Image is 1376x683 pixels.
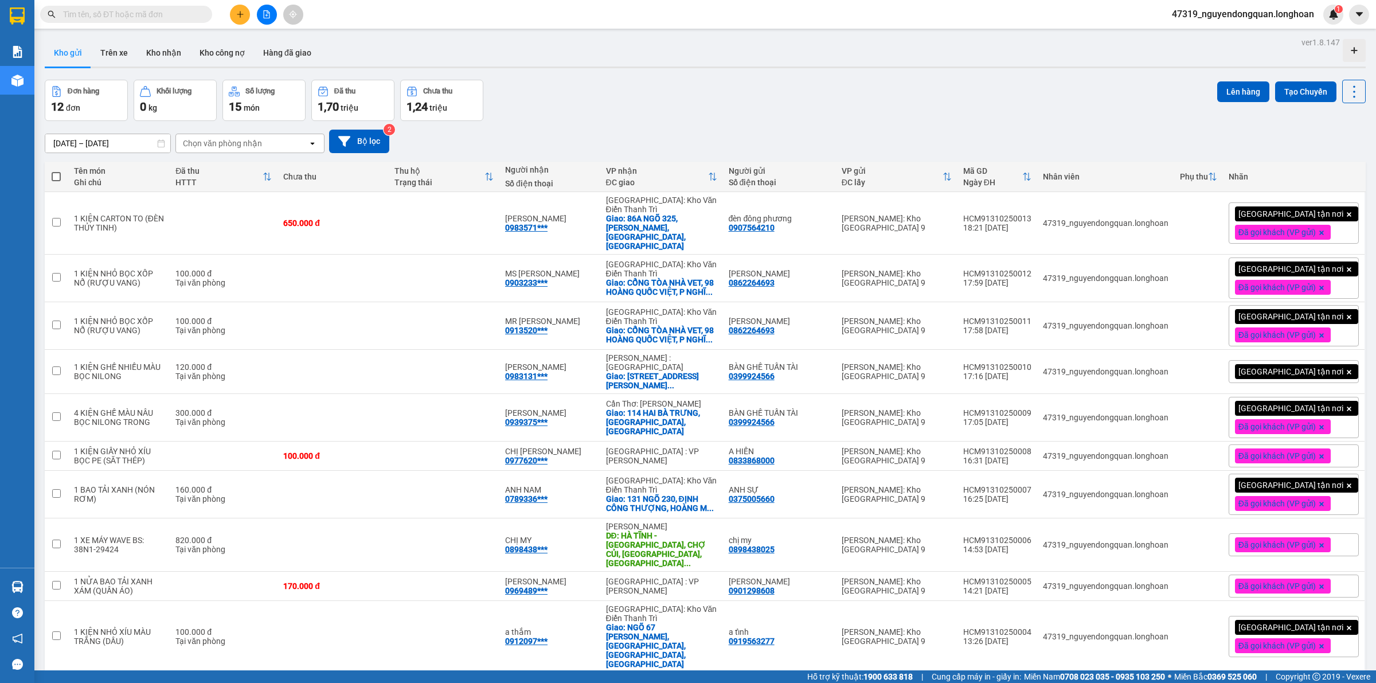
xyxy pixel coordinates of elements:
div: VP gửi [842,166,943,175]
div: 47319_nguyendongquan.longhoan [1043,367,1168,376]
div: Giao: NGÕ 67 TRẦN PHÚ, VĂN QUÁN, HÀ ĐÔNG, HÀ NỘI [606,623,717,669]
button: Tạo Chuyến [1275,81,1336,102]
button: plus [230,5,250,25]
button: Lên hàng [1217,81,1269,102]
div: Số điện thoại [729,178,830,187]
th: Toggle SortBy [836,162,957,192]
div: Tại văn phòng [175,372,272,381]
div: ANH NAM [505,485,594,494]
div: 17:59 [DATE] [963,278,1031,287]
div: 0833868000 [729,456,775,465]
span: Đã gọi khách (VP gửi) [1238,227,1316,237]
div: 650.000 đ [283,218,382,228]
img: warehouse-icon [11,75,24,87]
div: 47319_nguyendongquan.longhoan [1043,274,1168,283]
div: 0862264693 [729,278,775,287]
div: Chưa thu [283,172,382,181]
span: Miền Nam [1024,670,1165,683]
span: ... [684,559,691,568]
div: 47319_nguyendongquan.longhoan [1043,581,1168,591]
div: [PERSON_NAME]: Kho [GEOGRAPHIC_DATA] 9 [842,485,952,504]
div: 47319_nguyendongquan.longhoan [1043,490,1168,499]
span: [GEOGRAPHIC_DATA] tận nơi [1238,403,1343,413]
div: MS LAN HƯƠNG [505,269,594,278]
div: 47319_nguyendongquan.longhoan [1043,413,1168,422]
span: Đã gọi khách (VP gửi) [1238,581,1316,591]
div: 100.000 đ [175,627,272,637]
span: Đã gọi khách (VP gửi) [1238,498,1316,509]
div: A HIẾN [729,447,830,456]
strong: 0708 023 035 - 0935 103 250 [1060,672,1165,681]
button: Đơn hàng12đơn [45,80,128,121]
div: HCM91310250011 [963,317,1031,326]
span: món [244,103,260,112]
strong: 0369 525 060 [1207,672,1257,681]
span: [GEOGRAPHIC_DATA] tận nơi [1238,366,1343,377]
div: Người nhận [505,165,594,174]
div: Giao: CỔNG TÒA NHÀ VET, 98 HOÀNG QUỐC VIỆT, P NGHĨA ĐÔ, CẦU GIẤY, HÀ NỘI [606,326,717,344]
div: THANH NGỌC [505,214,594,223]
span: 12 [51,100,64,114]
div: [GEOGRAPHIC_DATA]: Kho Văn Điển Thanh Trì [606,604,717,623]
button: caret-down [1349,5,1369,25]
span: [GEOGRAPHIC_DATA] tận nơi [1238,622,1343,633]
div: 13:26 [DATE] [963,637,1031,646]
div: 1 KIỆN CARTON TO (ĐÈN THỦY TINH) [74,214,164,232]
div: ĐC giao [606,178,708,187]
div: đèn đông phương [729,214,830,223]
div: 0399924566 [729,372,775,381]
span: plus [236,10,244,18]
div: 100.000 đ [283,451,382,460]
div: [PERSON_NAME]: Kho [GEOGRAPHIC_DATA] 9 [842,627,952,646]
button: Kho nhận [137,39,190,67]
div: VP nhận [606,166,708,175]
button: aim [283,5,303,25]
span: ... [706,335,713,344]
span: đơn [66,103,80,112]
div: HCM91310250007 [963,485,1031,494]
div: Đơn hàng [68,87,99,95]
button: Trên xe [91,39,137,67]
div: Nhãn [1229,172,1359,181]
div: 0862264693 [729,326,775,335]
div: Mã GD [963,166,1022,175]
span: 0 [140,100,146,114]
button: file-add [257,5,277,25]
span: file-add [263,10,271,18]
div: DIỆP VŨ KHIÊM [505,408,594,417]
div: [PERSON_NAME]: Kho [GEOGRAPHIC_DATA] 9 [842,317,952,335]
button: Bộ lọc [329,130,389,153]
span: Đã gọi khách (VP gửi) [1238,330,1316,340]
div: Trạng thái [394,178,484,187]
div: [PERSON_NAME] [606,522,717,531]
span: Đã gọi khách (VP gửi) [1238,451,1316,461]
div: 17:16 [DATE] [963,372,1031,381]
th: Toggle SortBy [1174,162,1223,192]
div: ver 1.8.147 [1301,36,1340,49]
th: Toggle SortBy [389,162,499,192]
div: chị my [729,536,830,545]
div: [PERSON_NAME]: Kho [GEOGRAPHIC_DATA] 9 [842,447,952,465]
div: 300.000 đ [175,408,272,417]
span: | [921,670,923,683]
div: BÁ CƯỜNG [729,269,830,278]
svg: open [308,139,317,148]
div: Tên món [74,166,164,175]
span: [GEOGRAPHIC_DATA] tận nơi [1238,209,1343,219]
div: HCM91310250010 [963,362,1031,372]
div: BÀN GHẾ TUẤN TÀI [729,408,830,417]
div: DĐ: HÀ TĨNH - GIAO QL1A, CHỢ CỦI, XUÂN HỒNG, NGHI XUÂN, HÀ TĨNH [606,531,717,568]
div: 1 KIỆN NHỎ BỌC XỐP NỔ (RƯỢU VANG) [74,317,164,335]
div: 0901298608 [729,586,775,595]
div: Nhân viên [1043,172,1168,181]
div: [GEOGRAPHIC_DATA] : VP [PERSON_NAME] [606,577,717,595]
span: 1,70 [318,100,339,114]
img: solution-icon [11,46,24,58]
div: HCM91310250009 [963,408,1031,417]
div: HCM91310250005 [963,577,1031,586]
div: 47319_nguyendongquan.longhoan [1043,451,1168,460]
img: icon-new-feature [1328,9,1339,19]
div: 0919563277 [729,637,775,646]
span: 47319_nguyendongquan.longhoan [1163,7,1323,21]
div: Giao: 131 NGÕ 230, ĐỊNH CÔNG THƯỢNG, HOÀNG MAI, HÀ NỘI [606,494,717,513]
